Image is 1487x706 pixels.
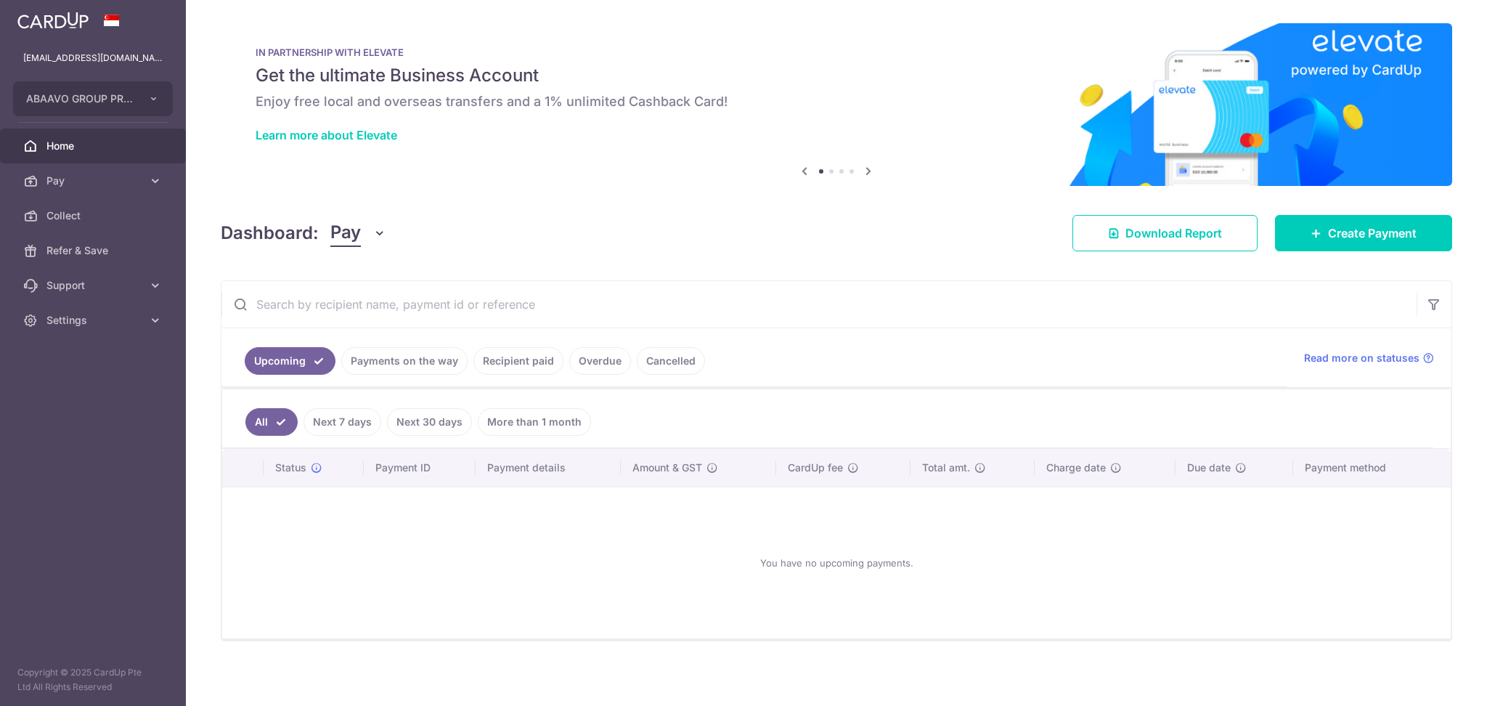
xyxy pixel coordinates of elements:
[303,408,381,436] a: Next 7 days
[569,347,631,375] a: Overdue
[13,81,173,116] button: ABAAVO GROUP PRIVATE LIMITED
[17,12,89,29] img: CardUp
[275,460,306,475] span: Status
[46,174,142,188] span: Pay
[330,219,361,247] span: Pay
[221,281,1417,328] input: Search by recipient name, payment id or reference
[1304,351,1434,365] a: Read more on statuses
[23,51,163,65] p: [EMAIL_ADDRESS][DOMAIN_NAME]
[245,347,335,375] a: Upcoming
[256,46,1417,58] p: IN PARTNERSHIP WITH ELEVATE
[473,347,563,375] a: Recipient paid
[221,220,319,246] h4: Dashboard:
[476,449,621,487] th: Payment details
[1328,224,1417,242] span: Create Payment
[1072,215,1258,251] a: Download Report
[1125,224,1222,242] span: Download Report
[46,278,142,293] span: Support
[1304,351,1419,365] span: Read more on statuses
[221,23,1452,186] img: Renovation banner
[256,93,1417,110] h6: Enjoy free local and overseas transfers and a 1% unlimited Cashback Card!
[256,128,397,142] a: Learn more about Elevate
[1293,449,1451,487] th: Payment method
[240,499,1433,627] div: You have no upcoming payments.
[1046,460,1106,475] span: Charge date
[1275,215,1452,251] a: Create Payment
[637,347,705,375] a: Cancelled
[46,139,142,153] span: Home
[245,408,298,436] a: All
[632,460,702,475] span: Amount & GST
[341,347,468,375] a: Payments on the way
[46,313,142,328] span: Settings
[364,449,476,487] th: Payment ID
[256,64,1417,87] h5: Get the ultimate Business Account
[478,408,591,436] a: More than 1 month
[46,208,142,223] span: Collect
[387,408,472,436] a: Next 30 days
[1187,460,1231,475] span: Due date
[788,460,843,475] span: CardUp fee
[46,243,142,258] span: Refer & Save
[26,92,134,106] span: ABAAVO GROUP PRIVATE LIMITED
[922,460,970,475] span: Total amt.
[330,219,386,247] button: Pay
